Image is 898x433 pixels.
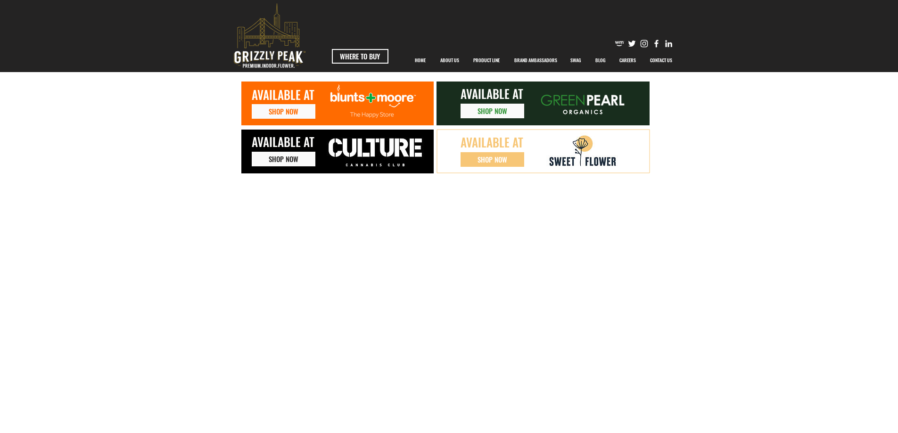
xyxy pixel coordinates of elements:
[651,39,661,49] img: Facebook
[252,104,315,119] a: SHOP NOW
[461,133,523,151] span: AVAILABLE AT
[478,155,507,164] span: SHOP NOW
[643,49,680,72] a: CONTACT US
[531,85,634,123] img: Logosweb-02.png
[252,152,315,166] a: SHOP NOW
[252,86,314,103] span: AVAILABLE AT
[408,49,433,72] a: HOME
[469,49,504,72] p: PRODUCT LINE
[252,133,314,150] span: AVAILABLE AT
[461,152,524,167] a: SHOP NOW
[340,51,380,61] span: WHERE TO BUY
[269,154,298,164] span: SHOP NOW
[615,39,674,49] ul: Social Bar
[510,49,562,72] p: BRAND AMBASSADORS
[627,39,637,49] img: Twitter
[478,106,507,116] span: SHOP NOW
[645,49,677,72] p: CONTACT US
[410,49,430,72] p: HOME
[319,84,429,125] img: Logosweb_Mesa de trabajo 1.png
[461,85,523,102] span: AVAILABLE AT
[408,49,680,72] nav: Site
[319,133,432,171] img: culture-logo-h.jpg
[615,49,641,72] p: CAREERS
[269,106,298,116] span: SHOP NOW
[466,49,507,72] a: PRODUCT LINE
[461,104,524,118] a: SHOP NOW
[433,49,466,72] a: ABOUT US
[563,49,588,72] a: SWAG
[588,49,612,72] a: BLOG
[615,39,625,49] img: weedmaps
[234,3,305,68] svg: premium-indoor-flower
[436,49,464,72] p: ABOUT US
[566,49,586,72] p: SWAG
[639,39,649,49] img: Instagram
[507,49,563,72] div: BRAND AMBASSADORS
[546,132,618,170] img: SF_Logo.jpg
[332,49,388,64] a: WHERE TO BUY
[664,39,674,49] img: Likedin
[591,49,610,72] p: BLOG
[612,49,643,72] a: CAREERS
